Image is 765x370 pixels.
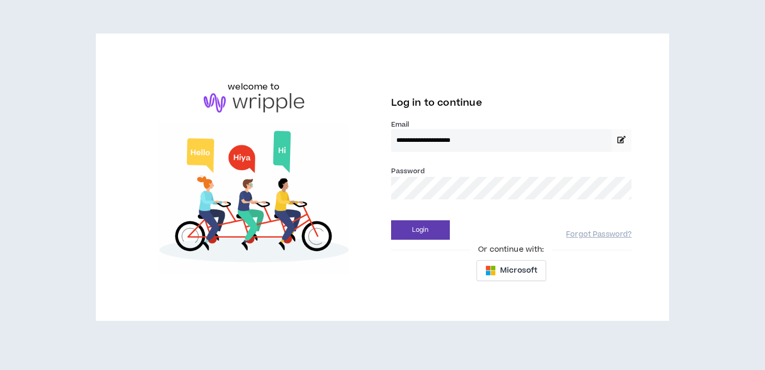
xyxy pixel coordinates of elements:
[476,260,546,281] button: Microsoft
[134,123,374,274] img: Welcome to Wripple
[391,96,482,109] span: Log in to continue
[228,81,280,93] h6: welcome to
[391,166,425,176] label: Password
[391,120,632,129] label: Email
[391,220,450,240] button: Login
[471,244,551,255] span: Or continue with:
[566,230,631,240] a: Forgot Password?
[204,93,304,113] img: logo-brand.png
[500,265,537,276] span: Microsoft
